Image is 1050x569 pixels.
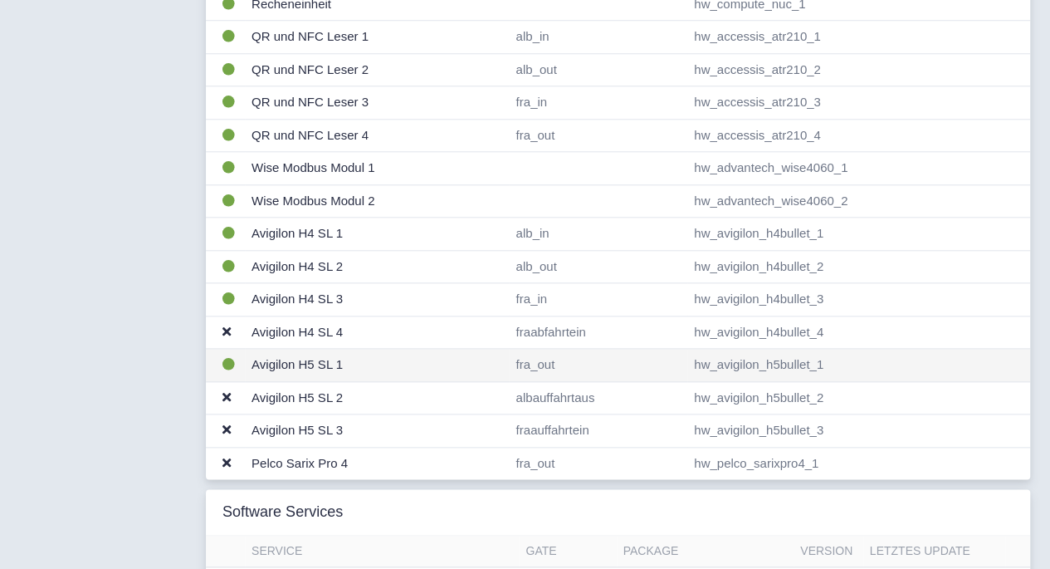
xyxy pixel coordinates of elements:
[245,536,519,567] th: Service
[245,349,509,382] td: Avigilon H5 SL 1
[509,21,687,54] td: alb_in
[245,218,509,251] td: Avigilon H4 SL 1
[509,53,687,86] td: alb_out
[509,447,687,479] td: fra_out
[245,86,509,120] td: QR und NFC Leser 3
[509,119,687,152] td: fra_out
[245,316,509,349] td: Avigilon H4 SL 4
[687,184,1030,218] td: hw_advantech_wise4060_2
[687,53,1030,86] td: hw_accessis_atr210_2
[687,86,1030,120] td: hw_accessis_atr210_3
[509,316,687,349] td: fraabfahrtein
[687,119,1030,152] td: hw_accessis_atr210_4
[509,283,687,316] td: fra_in
[509,218,687,251] td: alb_in
[509,349,687,382] td: fra_out
[519,536,616,567] th: Gate
[222,503,343,522] h3: Software Services
[687,250,1030,283] td: hw_avigilon_h4bullet_2
[687,414,1030,448] td: hw_avigilon_h5bullet_3
[687,381,1030,414] td: hw_avigilon_h5bullet_2
[863,536,1006,567] th: Letztes Update
[245,447,509,479] td: Pelco Sarix Pro 4
[245,119,509,152] td: QR und NFC Leser 4
[509,250,687,283] td: alb_out
[687,283,1030,316] td: hw_avigilon_h4bullet_3
[687,21,1030,54] td: hw_accessis_atr210_1
[687,152,1030,185] td: hw_advantech_wise4060_1
[245,381,509,414] td: Avigilon H5 SL 2
[245,21,509,54] td: QR und NFC Leser 1
[245,283,509,316] td: Avigilon H4 SL 3
[687,316,1030,349] td: hw_avigilon_h4bullet_4
[509,414,687,448] td: fraauffahrtein
[245,152,509,185] td: Wise Modbus Modul 1
[245,53,509,86] td: QR und NFC Leser 2
[794,536,863,567] th: Version
[687,447,1030,479] td: hw_pelco_sarixpro4_1
[509,86,687,120] td: fra_in
[245,184,509,218] td: Wise Modbus Modul 2
[617,536,794,567] th: Package
[245,414,509,448] td: Avigilon H5 SL 3
[687,349,1030,382] td: hw_avigilon_h5bullet_1
[245,250,509,283] td: Avigilon H4 SL 2
[509,381,687,414] td: albauffahrtaus
[687,218,1030,251] td: hw_avigilon_h4bullet_1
